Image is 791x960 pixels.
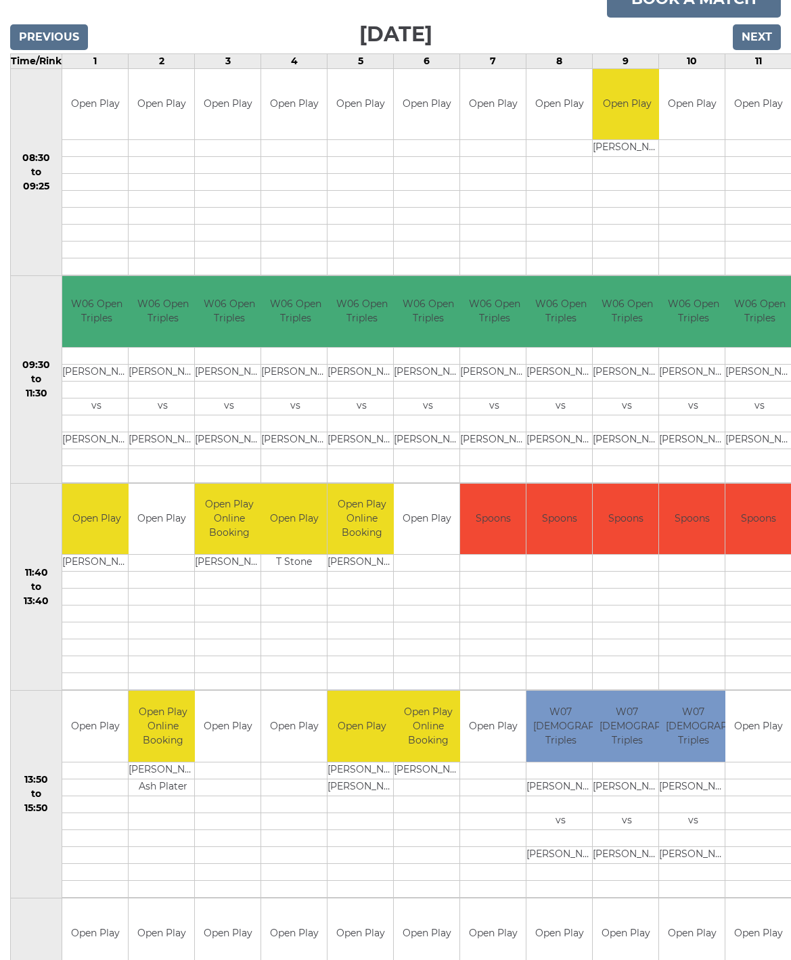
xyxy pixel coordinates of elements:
td: [PERSON_NAME] [394,364,462,381]
td: Open Play Online Booking [195,484,263,555]
td: [PERSON_NAME] [129,364,197,381]
td: [PERSON_NAME] [460,364,528,381]
td: W06 Open Triples [261,276,330,347]
td: W06 Open Triples [593,276,661,347]
td: Open Play Online Booking [327,484,396,555]
td: 1 [62,53,129,68]
td: [PERSON_NAME] [659,432,727,449]
td: [PERSON_NAME] [327,779,396,796]
td: [PERSON_NAME] [593,432,661,449]
td: [PERSON_NAME] [394,432,462,449]
td: W06 Open Triples [394,276,462,347]
td: Time/Rink [11,53,62,68]
td: 11:40 to 13:40 [11,483,62,691]
td: Open Play [195,69,261,140]
td: Open Play Online Booking [129,691,197,762]
td: W06 Open Triples [195,276,263,347]
td: Open Play [195,691,261,762]
td: [PERSON_NAME] [659,779,727,796]
td: Spoons [460,484,526,555]
td: Open Play [261,69,327,140]
td: 5 [327,53,394,68]
td: Open Play [261,691,327,762]
td: Open Play [725,691,791,762]
td: Open Play [659,69,725,140]
td: Open Play [62,69,128,140]
td: 8 [526,53,593,68]
td: Ash Plater [129,779,197,796]
td: vs [593,398,661,415]
td: W07 [DEMOGRAPHIC_DATA] Triples [526,691,595,762]
td: 3 [195,53,261,68]
td: Open Play [394,69,459,140]
td: W06 Open Triples [659,276,727,347]
td: 2 [129,53,195,68]
td: [PERSON_NAME] [593,140,661,157]
td: Open Play [129,484,194,555]
td: [PERSON_NAME] [327,555,396,572]
td: 7 [460,53,526,68]
td: Open Play [725,69,791,140]
td: [PERSON_NAME] [261,364,330,381]
td: [PERSON_NAME] [195,364,263,381]
td: [PERSON_NAME] [129,432,197,449]
td: vs [593,813,661,829]
td: [PERSON_NAME] [593,779,661,796]
td: 10 [659,53,725,68]
td: [PERSON_NAME] [62,555,131,572]
td: [PERSON_NAME] [659,364,727,381]
input: Previous [10,24,88,50]
td: Spoons [526,484,592,555]
td: vs [195,398,263,415]
td: Open Play [261,484,327,555]
td: vs [129,398,197,415]
td: Open Play [394,484,459,555]
td: W07 [DEMOGRAPHIC_DATA] Triples [593,691,661,762]
td: W06 Open Triples [526,276,595,347]
td: [PERSON_NAME] [327,364,396,381]
td: [PERSON_NAME] [593,364,661,381]
td: vs [659,398,727,415]
td: W06 Open Triples [62,276,131,347]
td: [PERSON_NAME] [261,432,330,449]
td: Open Play [460,69,526,140]
td: [PERSON_NAME] [62,432,131,449]
td: vs [261,398,330,415]
td: T Stone [261,555,327,572]
td: Open Play [327,691,396,762]
td: vs [394,398,462,415]
td: vs [526,813,595,829]
td: Open Play [460,691,526,762]
td: W06 Open Triples [460,276,528,347]
td: [PERSON_NAME] [526,364,595,381]
td: vs [659,813,727,829]
td: Open Play Online Booking [394,691,462,762]
td: [PERSON_NAME] [526,432,595,449]
td: [PERSON_NAME] [62,364,131,381]
td: Spoons [725,484,791,555]
td: vs [526,398,595,415]
td: [PERSON_NAME] [129,762,197,779]
td: [PERSON_NAME] [526,779,595,796]
td: [PERSON_NAME] [593,846,661,863]
td: vs [460,398,528,415]
td: 6 [394,53,460,68]
td: [PERSON_NAME] [460,432,528,449]
td: Open Play [593,69,661,140]
td: Open Play [327,69,393,140]
input: Next [733,24,781,50]
td: 08:30 to 09:25 [11,68,62,276]
td: Spoons [659,484,725,555]
td: Open Play [526,69,592,140]
td: 13:50 to 15:50 [11,691,62,898]
td: [PERSON_NAME] [659,846,727,863]
td: [PERSON_NAME] [327,762,396,779]
td: W06 Open Triples [129,276,197,347]
td: 09:30 to 11:30 [11,276,62,484]
td: vs [327,398,396,415]
td: Open Play [62,484,131,555]
td: [PERSON_NAME] [195,555,263,572]
td: [PERSON_NAME] [526,846,595,863]
td: W06 Open Triples [327,276,396,347]
td: Open Play [129,69,194,140]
